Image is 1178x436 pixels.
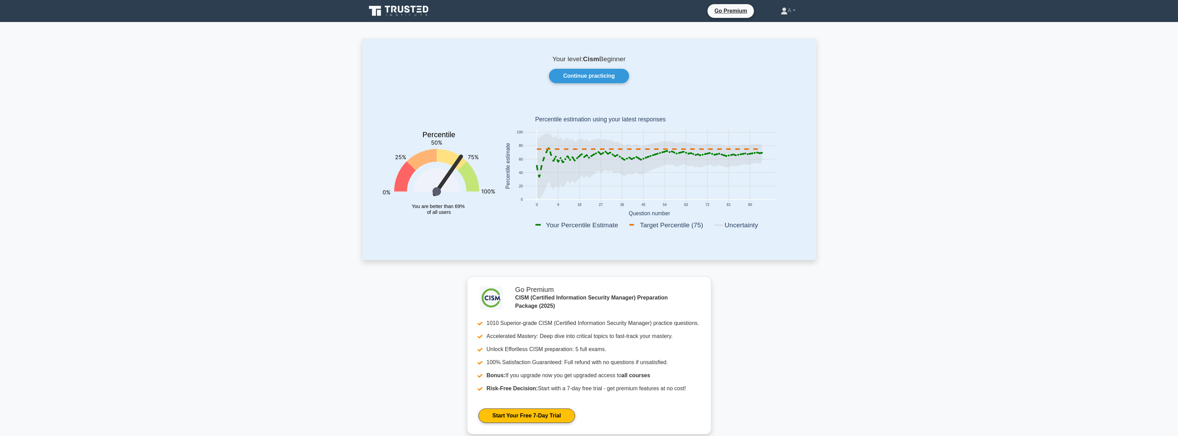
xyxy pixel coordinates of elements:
text: 90 [748,203,752,207]
text: 40 [519,171,523,175]
text: 100 [517,131,523,134]
a: Start Your Free 7-Day Trial [478,408,575,423]
text: 45 [641,203,645,207]
text: 0 [536,203,538,207]
text: 0 [521,198,523,201]
text: 60 [519,157,523,161]
tspan: of all users [427,209,451,215]
a: A [764,4,812,18]
p: Your level: Beginner [379,55,800,63]
a: Go Premium [710,7,751,15]
text: 72 [705,203,709,207]
text: Percentile estimation using your latest responses [535,116,666,123]
text: 27 [599,203,603,207]
text: 18 [577,203,582,207]
tspan: You are better than 69% [412,204,465,209]
text: Question number [628,210,670,216]
text: 80 [519,144,523,148]
text: 20 [519,184,523,188]
text: 81 [726,203,731,207]
text: 9 [557,203,559,207]
text: Percentile estimate [505,143,510,189]
text: 63 [684,203,688,207]
b: Cism [583,55,599,63]
text: Percentile [422,131,455,139]
a: Continue practicing [549,69,629,83]
text: 36 [620,203,624,207]
text: 54 [662,203,667,207]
